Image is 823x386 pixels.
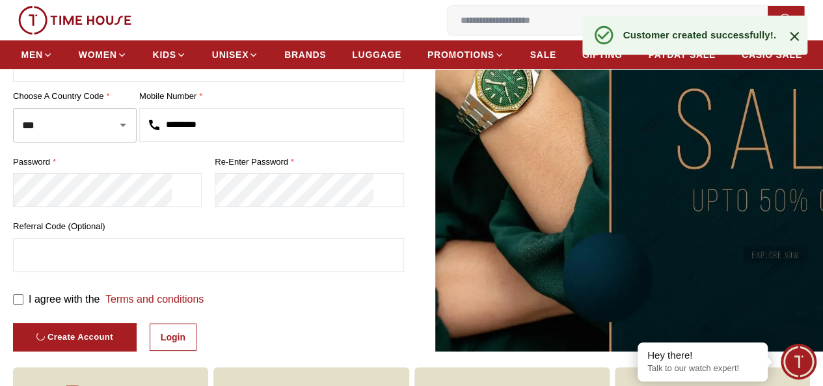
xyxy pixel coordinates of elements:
img: ... [18,6,131,34]
div: Chat Widget [781,344,816,379]
div: Customer created successfully!. [623,28,776,42]
a: BRANDS [284,43,326,66]
span: GIFTING [582,48,623,61]
span: KIDS [153,48,176,61]
a: GIFTING [582,43,623,66]
label: I agree with the [29,292,204,307]
span: CASIO SALE [742,48,802,61]
span: WOMEN [79,48,117,61]
a: LUGGAGE [352,43,401,66]
span: PAYDAY SALE [648,48,715,61]
div: Hey there! [647,349,758,362]
label: Mobile Number [139,90,404,103]
a: Terms and conditions [100,294,204,305]
a: PROMOTIONS [427,43,504,66]
span: BRANDS [284,48,326,61]
span: MEN [21,48,43,61]
label: Re-enter Password [215,156,403,169]
label: password [13,156,202,169]
p: Talk to our watch expert! [647,363,758,374]
a: Login [150,324,196,351]
span: LUGGAGE [352,48,401,61]
button: Open [114,116,132,134]
a: WOMEN [79,43,127,66]
a: UNISEX [212,43,258,66]
a: CASIO SALE [742,43,802,66]
a: SALE [530,43,556,66]
span: PROMOTIONS [427,48,494,61]
span: UNISEX [212,48,249,61]
label: Choose a country code [13,90,137,103]
span: SALE [530,48,556,61]
a: KIDS [153,43,186,66]
a: MEN [21,43,53,66]
label: Referral Code (Optional) [13,220,404,233]
a: PAYDAY SALE [648,43,715,66]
